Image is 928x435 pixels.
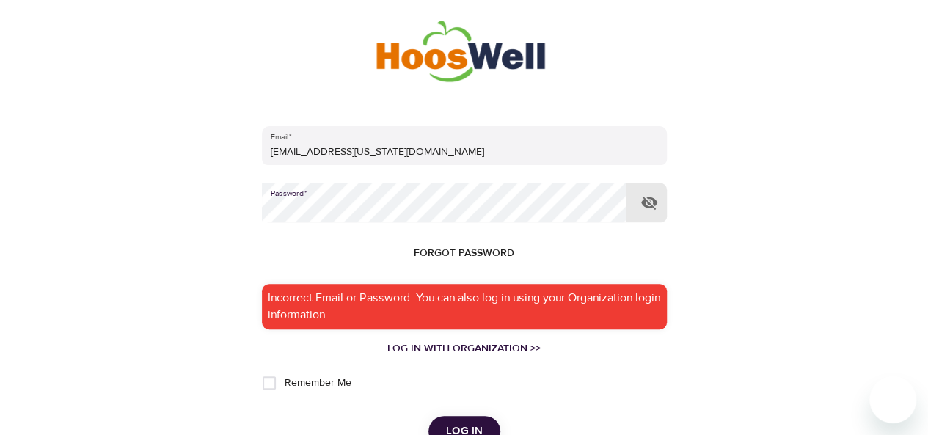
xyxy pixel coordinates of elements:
[262,341,667,356] a: Log in with Organization >>
[285,376,351,391] span: Remember Me
[414,244,514,263] span: Forgot password
[869,376,916,423] iframe: Button to launch messaging window
[262,284,667,329] div: Incorrect Email or Password. You can also log in using your Organization login information.
[373,12,556,86] img: HoosWell-Logo-2.19%20500X200%20px.png
[408,240,520,267] button: Forgot password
